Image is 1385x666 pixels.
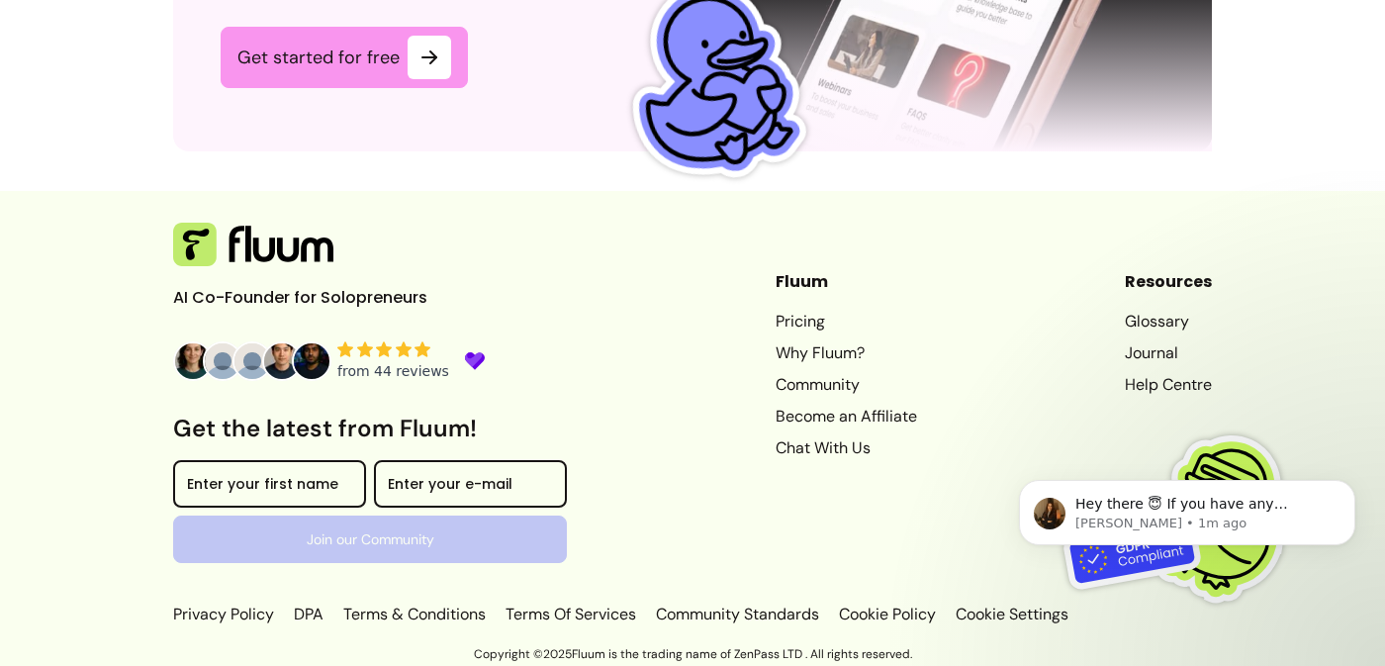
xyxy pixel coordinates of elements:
iframe: Intercom notifications message [989,438,1385,656]
a: Cookie Policy [835,603,940,626]
img: Fluum Logo [173,223,333,266]
input: Enter your e-mail [388,478,553,498]
a: DPA [290,603,327,626]
a: Become an Affiliate [776,405,917,428]
a: Glossary [1125,310,1212,333]
span: Get started for free [237,46,400,69]
a: Terms Of Services [502,603,640,626]
a: Chat With Us [776,436,917,460]
a: Privacy Policy [173,603,278,626]
a: Journal [1125,341,1212,365]
a: Community Standards [652,603,823,626]
p: AI Co-Founder for Solopreneurs [173,286,470,310]
a: Why Fluum? [776,341,917,365]
a: Pricing [776,310,917,333]
a: Community [776,373,917,397]
a: Help Centre [1125,373,1212,397]
p: Cookie Settings [952,603,1068,626]
a: Terms & Conditions [339,603,490,626]
h3: Get the latest from Fluum! [173,413,567,444]
input: Enter your first name [187,478,352,498]
header: Resources [1125,270,1212,294]
header: Fluum [776,270,917,294]
img: Fluum is GDPR compliant [1063,394,1311,641]
a: Get started for free [221,27,468,88]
